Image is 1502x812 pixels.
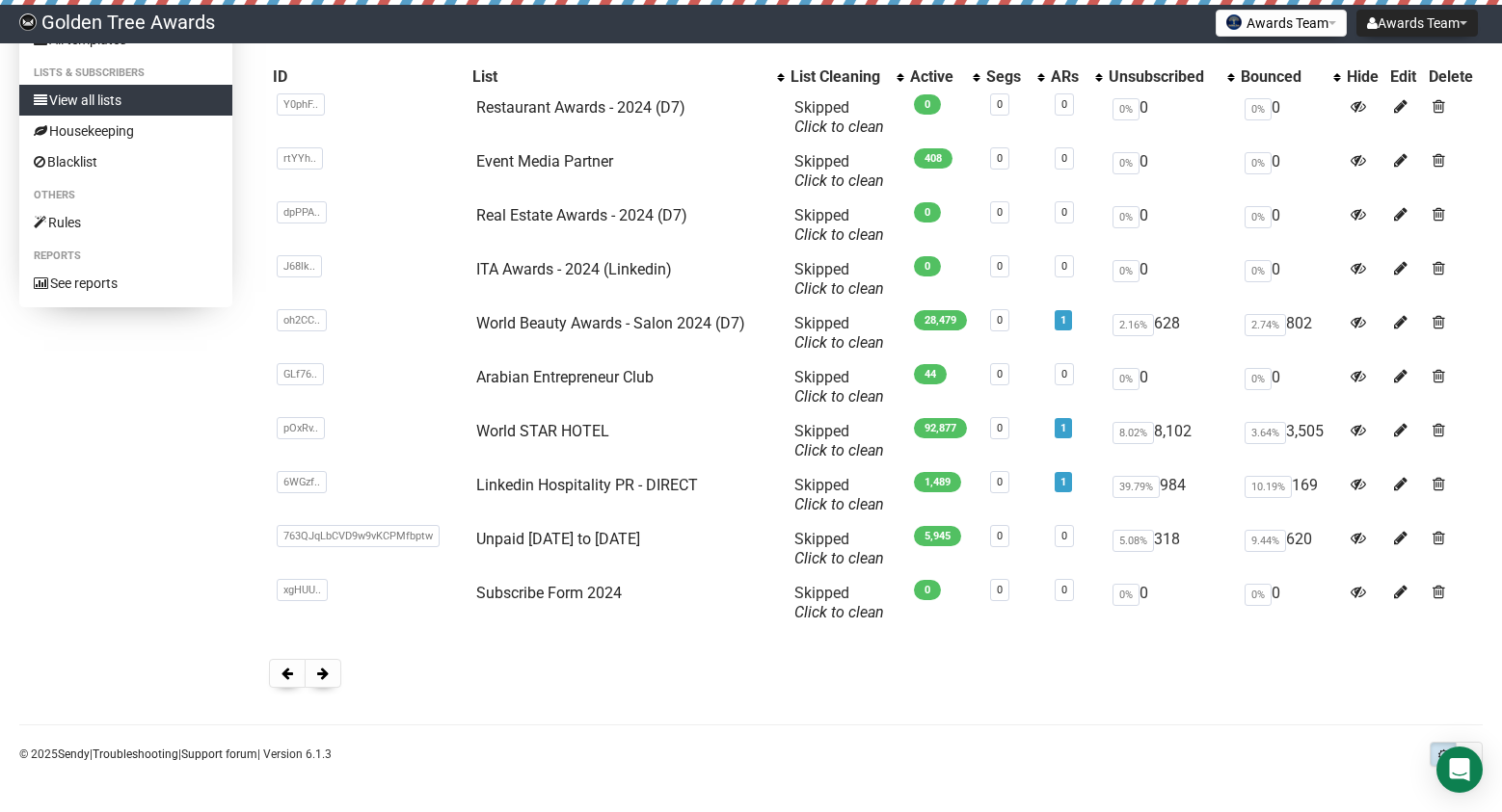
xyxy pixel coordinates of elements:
th: ARs: No sort applied, activate to apply an ascending sort [1047,64,1104,91]
td: 8,102 [1105,414,1237,468]
td: 169 [1237,468,1343,522]
a: 0 [997,368,1003,380]
span: 5.08% [1113,530,1154,552]
span: 2.74% [1245,314,1286,336]
li: Reports [19,245,232,268]
a: Restaurant Awards - 2024 (D7) [476,98,685,117]
td: 0 [1237,91,1343,144]
span: 9.44% [1245,530,1286,552]
a: ITA Awards - 2024 (Linkedin) [476,260,672,278]
span: rtYYh.. [277,147,323,170]
span: 0 [914,256,941,276]
span: Skipped [794,314,884,352]
span: Skipped [794,422,884,459]
div: ARs [1051,67,1085,87]
span: 44 [914,364,947,384]
a: Arabian Entrepreneur Club [476,368,654,386]
td: 0 [1105,252,1237,306]
button: Awards Team [1216,10,1347,37]
div: ID [273,67,465,87]
div: Hide [1347,67,1383,87]
a: Click to clean [794,279,884,298]
div: List Cleaning [791,67,887,87]
span: Skipped [794,98,884,136]
a: Click to clean [794,603,884,621]
td: 802 [1237,306,1343,360]
a: Subscribe Form 2024 [476,584,622,602]
li: Others [19,184,232,207]
span: J68lk.. [277,255,322,277]
td: 0 [1237,576,1343,630]
span: Skipped [794,530,884,567]
th: Segs: No sort applied, activate to apply an ascending sort [982,64,1047,91]
a: 0 [1061,152,1067,165]
a: Unpaid [DATE] to [DATE] [476,530,640,548]
a: View all lists [19,85,232,116]
a: Support forum [181,747,257,761]
span: Skipped [794,368,884,406]
a: 0 [997,584,1003,596]
a: Real Estate Awards - 2024 (D7) [476,206,687,224]
span: 92,877 [914,418,967,438]
span: 8.02% [1113,422,1154,444]
th: Delete: No sort applied, sorting is disabled [1425,64,1483,91]
span: Skipped [794,584,884,621]
button: Awards Team [1356,10,1478,37]
li: Lists & subscribers [19,62,232,85]
a: 1 [1060,476,1066,488]
div: Open Intercom Messenger [1436,747,1483,793]
span: 28,479 [914,310,967,330]
span: oh2CC.. [277,309,327,331]
a: Click to clean [794,118,884,136]
span: 0% [1245,206,1272,228]
span: 0% [1113,584,1140,606]
a: 0 [1061,260,1067,273]
td: 0 [1105,360,1237,414]
th: Active: No sort applied, activate to apply an ascending sort [906,64,982,91]
th: Hide: No sort applied, sorting is disabled [1343,64,1387,91]
a: 1 [1060,422,1066,434]
span: Skipped [794,476,884,513]
td: 0 [1105,91,1237,144]
span: 6WGzf.. [277,471,327,493]
a: 0 [997,152,1003,165]
a: 0 [1061,584,1067,596]
p: © 2025 | | | Version 6.1.3 [19,744,332,765]
span: 0% [1113,368,1140,390]
a: 0 [997,260,1003,273]
span: 0% [1245,98,1272,120]
a: Blacklist [19,146,232,177]
div: Active [910,67,963,87]
a: Event Media Partner [476,152,613,170]
td: 3,505 [1237,414,1343,468]
span: 763QJqLbCVD9w9vKCPMfbptw [277,525,440,547]
a: 0 [997,422,1003,434]
div: List [472,67,767,87]
span: 0 [914,580,941,600]
span: 10.19% [1245,476,1292,498]
td: 0 [1237,144,1343,198]
div: Delete [1429,67,1479,87]
a: Click to clean [794,171,884,190]
span: 0% [1245,152,1272,174]
a: Rules [19,207,232,238]
th: Bounced: No sort applied, activate to apply an ascending sort [1237,64,1343,91]
a: 0 [1061,98,1067,111]
td: 0 [1237,198,1343,252]
a: 0 [1061,368,1067,380]
td: 318 [1105,522,1237,576]
a: 1 [1060,314,1066,327]
span: 0% [1113,98,1140,120]
td: 628 [1105,306,1237,360]
a: 0 [997,206,1003,219]
a: Click to clean [794,387,884,406]
th: ID: No sort applied, sorting is disabled [269,64,469,91]
a: See reports [19,268,232,299]
a: World Beauty Awards - Salon 2024 (D7) [476,314,745,332]
a: Click to clean [794,333,884,352]
a: 0 [997,530,1003,542]
a: 0 [997,314,1003,327]
span: 0% [1113,206,1140,228]
span: dpPPA.. [277,201,327,223]
a: 0 [1061,206,1067,219]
